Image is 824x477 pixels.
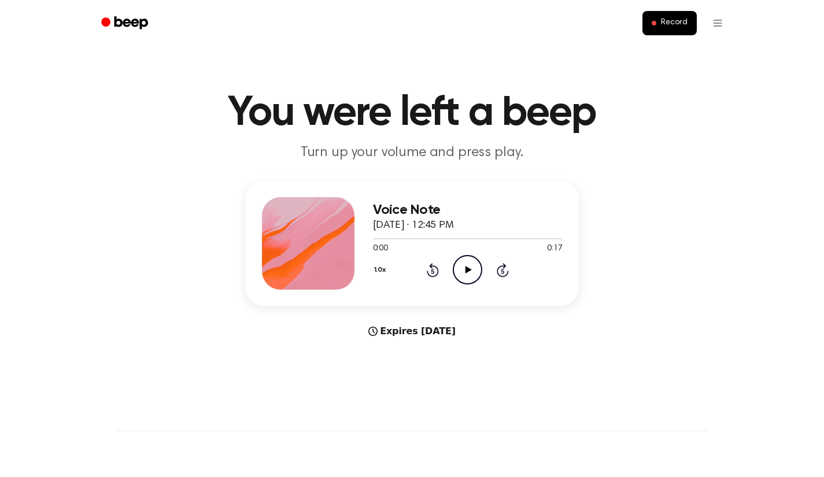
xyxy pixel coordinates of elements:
span: 0:17 [547,243,562,255]
span: [DATE] · 12:45 PM [373,220,454,231]
h1: You were left a beep [116,93,708,134]
span: Record [661,18,687,28]
span: 0:00 [373,243,388,255]
h3: Voice Note [373,202,563,218]
button: Record [642,11,696,35]
a: Beep [93,12,158,35]
div: Expires [DATE] [246,324,579,338]
button: 1.0x [373,260,390,280]
button: Open menu [704,9,731,37]
p: Turn up your volume and press play. [190,143,634,162]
